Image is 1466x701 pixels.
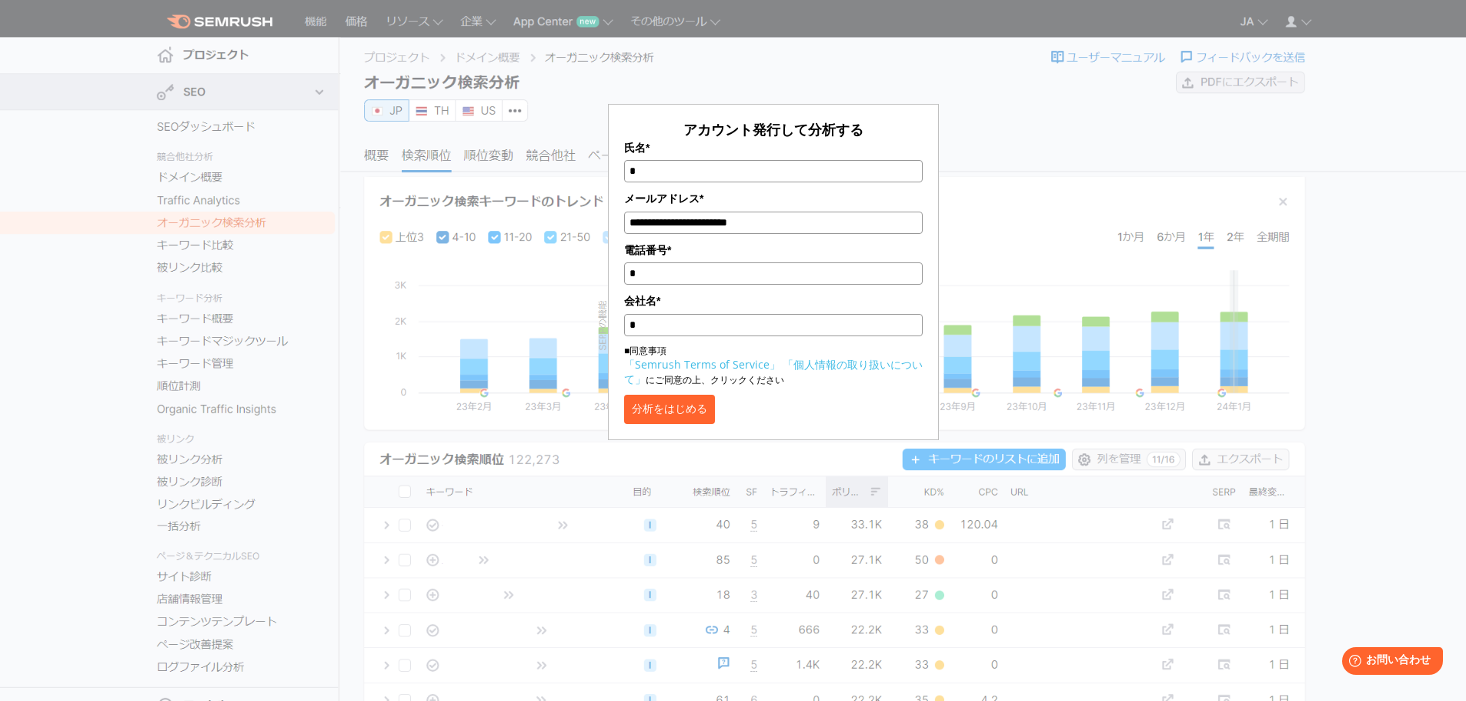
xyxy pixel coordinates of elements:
label: 電話番号* [624,242,923,259]
a: 「個人情報の取り扱いについて」 [624,357,923,386]
label: メールアドレス* [624,190,923,207]
p: ■同意事項 にご同意の上、クリックください [624,344,923,387]
button: 分析をはじめる [624,395,715,424]
iframe: Help widget launcher [1329,641,1449,684]
span: アカウント発行して分析する [683,120,863,139]
a: 「Semrush Terms of Service」 [624,357,780,372]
